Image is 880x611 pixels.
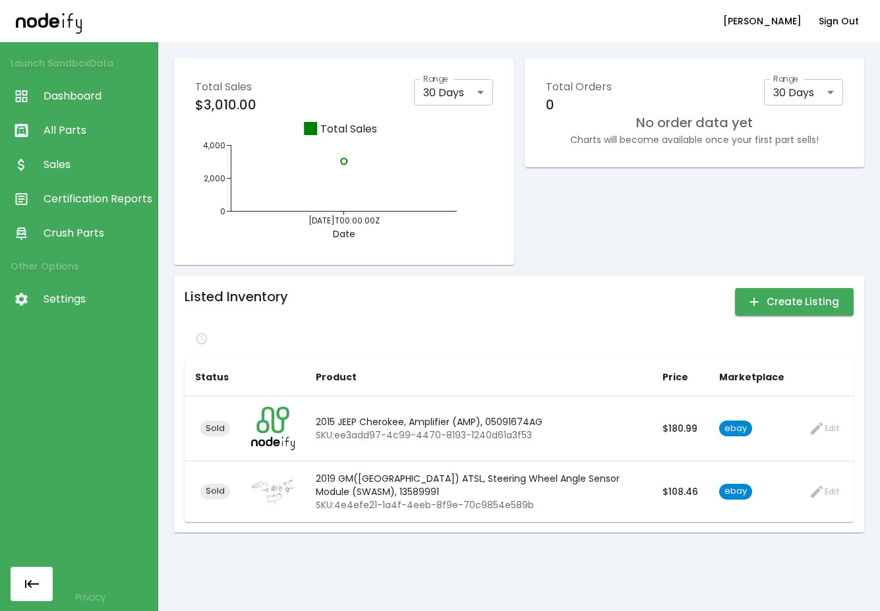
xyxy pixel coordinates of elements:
[316,415,641,428] p: 2015 JEEP Cherokee, Amplifier (AMP), 05091674AG
[44,225,151,241] span: Crush Parts
[719,484,752,498] a: ebay
[414,79,493,105] div: 30 Days
[44,191,151,207] span: Certification Reports
[316,428,641,442] p: SKU: ee3add97-4c99-4470-8193-1240d61a3f53
[44,88,151,104] span: Dashboard
[718,9,807,34] button: [PERSON_NAME]
[195,421,230,436] a: Sold
[316,370,641,385] h6: Product
[251,407,295,450] img: listing image
[662,485,698,498] p: $ 108.46
[546,98,612,112] h6: 0
[719,422,752,435] span: ebay
[203,140,225,151] tspan: 4,000
[662,370,698,385] h6: Price
[204,173,225,184] tspan: 2,000
[773,73,798,84] label: Range
[719,421,752,434] a: ebay
[195,98,256,112] h6: $3,010.00
[316,472,641,498] p: 2019 GM([GEOGRAPHIC_DATA]) ATSL, Steering Wheel Angle Sensor Module (SWASM), 13589991
[719,485,752,498] span: ebay
[44,157,151,173] span: Sales
[333,227,355,241] tspan: Date
[195,370,230,385] h6: Status
[44,123,151,138] span: All Parts
[764,79,843,105] div: 30 Days
[719,370,784,385] h6: Marketplace
[546,79,612,95] p: Total Orders
[316,498,641,511] p: SKU: 4e4efe21-1a4f-4eeb-8f9e-70c9854e589b
[185,286,288,307] h6: Listed Inventory
[44,291,151,307] span: Settings
[662,422,698,435] p: $ 180.99
[423,73,448,84] label: Range
[570,133,819,146] p: Charts will become available once your first part sells!
[195,79,256,95] p: Total Sales
[813,9,864,34] button: Sign Out
[735,288,854,316] button: Create Listing
[308,215,380,226] tspan: [DATE]T00:00:00Z
[195,484,230,500] a: Sold
[251,475,295,508] img: listing image
[200,422,230,435] span: Sold
[636,112,753,133] h6: No order data yet
[220,206,225,217] tspan: 0
[75,591,105,604] a: Privacy
[16,9,82,33] img: nodeify
[200,485,230,498] span: Sold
